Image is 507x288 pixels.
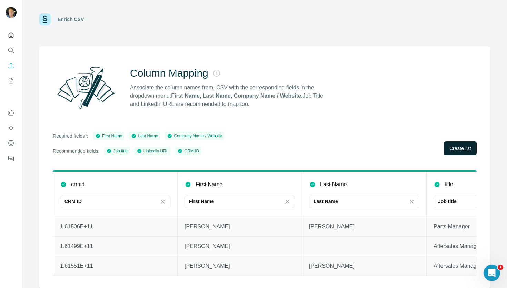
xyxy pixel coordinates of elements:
[53,132,88,139] p: Required fields*:
[309,262,419,270] p: [PERSON_NAME]
[60,242,170,250] p: 1.61499E+11
[449,145,471,152] span: Create list
[185,222,295,231] p: [PERSON_NAME]
[484,265,500,281] iframe: Intercom live chat
[130,67,208,79] h2: Column Mapping
[167,133,222,139] div: Company Name / Website
[60,262,170,270] p: 1.61551E+11
[6,122,17,134] button: Use Surfe API
[6,137,17,149] button: Dashboard
[185,262,295,270] p: [PERSON_NAME]
[39,13,51,25] img: Surfe Logo
[6,107,17,119] button: Use Surfe on LinkedIn
[196,180,222,189] p: First Name
[189,198,214,205] p: First Name
[131,133,158,139] div: Last Name
[6,7,17,18] img: Avatar
[6,44,17,57] button: Search
[106,148,127,154] div: Job title
[438,198,457,205] p: Job title
[177,148,199,154] div: CRM ID
[137,148,169,154] div: LinkedIn URL
[6,29,17,41] button: Quick start
[58,16,84,23] div: Enrich CSV
[53,148,99,155] p: Recommended fields:
[95,133,122,139] div: First Name
[60,222,170,231] p: 1.61506E+11
[309,222,419,231] p: [PERSON_NAME]
[444,141,477,155] button: Create list
[498,265,503,270] span: 1
[71,180,84,189] p: crmid
[320,180,347,189] p: Last Name
[64,198,82,205] p: CRM ID
[6,152,17,165] button: Feedback
[445,180,453,189] p: title
[6,59,17,72] button: Enrich CSV
[53,63,119,112] img: Surfe Illustration - Column Mapping
[130,83,329,108] p: Associate the column names from. CSV with the corresponding fields in the dropdown menu: Job Titl...
[314,198,338,205] p: Last Name
[185,242,295,250] p: [PERSON_NAME]
[6,75,17,87] button: My lists
[171,93,302,99] strong: First Name, Last Name, Company Name / Website.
